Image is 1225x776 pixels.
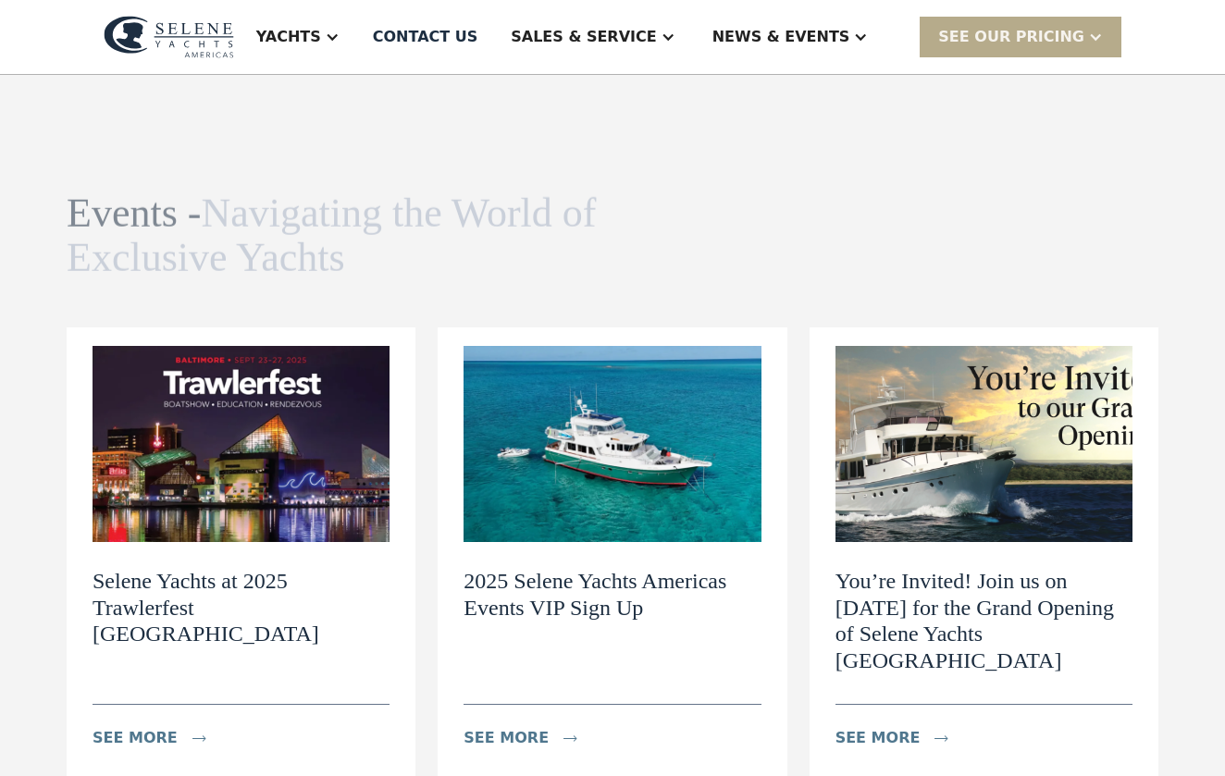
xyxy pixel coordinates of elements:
[712,26,850,48] div: News & EVENTS
[920,17,1121,56] div: SEE Our Pricing
[934,735,948,742] img: icon
[835,568,1132,674] h2: You’re Invited! Join us on [DATE] for the Grand Opening of Selene Yachts [GEOGRAPHIC_DATA]
[93,727,178,749] div: see more
[192,735,206,742] img: icon
[67,191,596,280] span: Navigating the World of Exclusive Yachts
[464,568,761,622] h2: 2025 Selene Yachts Americas Events VIP Sign Up
[563,735,577,742] img: icon
[93,568,390,647] h2: Selene Yachts at 2025 Trawlerfest [GEOGRAPHIC_DATA]
[938,26,1084,48] div: SEE Our Pricing
[67,191,601,281] h1: Events -
[511,26,656,48] div: Sales & Service
[835,727,921,749] div: see more
[104,16,234,58] img: logo
[256,26,321,48] div: Yachts
[464,727,549,749] div: see more
[373,26,478,48] div: Contact US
